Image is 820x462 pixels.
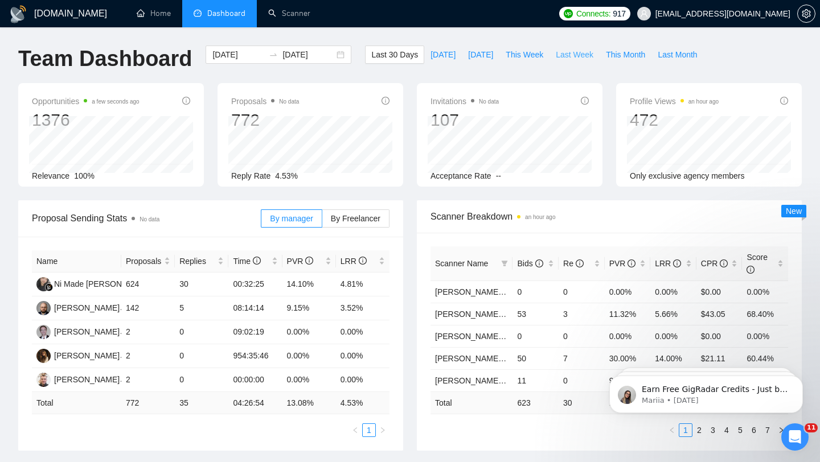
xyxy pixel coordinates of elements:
td: 0.00% [336,344,389,368]
div: Ni Made [PERSON_NAME] [54,278,151,290]
th: Name [32,250,121,273]
td: 0.00% [605,325,651,347]
span: info-circle [581,97,589,105]
span: setting [798,9,815,18]
a: JF[PERSON_NAME] [36,374,120,383]
td: 0 [175,368,228,392]
iframe: Intercom notifications message [592,352,820,431]
span: info-circle [535,259,543,267]
span: Only exclusive agency members [630,171,745,180]
td: 624 [121,273,175,296]
span: Acceptance Rate [430,171,491,180]
button: right [376,423,389,437]
td: 14.00% [650,347,696,369]
td: 13.08 % [282,392,336,414]
a: ZA[PERSON_NAME] [36,303,120,312]
li: Previous Page [348,423,362,437]
button: Last Month [651,46,703,64]
td: 0.00% [742,280,788,303]
td: 0.00% [336,368,389,392]
button: [DATE] [424,46,462,64]
td: 0 [512,280,559,303]
td: 4.53 % [336,392,389,414]
span: filter [501,260,508,267]
button: Last 30 Days [365,46,424,64]
img: NM [36,277,51,291]
button: This Month [600,46,651,64]
td: Total [32,392,121,414]
td: 14.10% [282,273,336,296]
span: PVR [287,257,314,266]
span: This Week [506,48,543,61]
td: 0 [559,325,605,347]
td: 0 [512,325,559,347]
td: 60.44% [742,347,788,369]
span: Bids [517,259,543,268]
td: $43.05 [696,303,743,325]
td: 04:26:54 [228,392,282,414]
div: [PERSON_NAME] [54,373,120,386]
span: LRR [341,257,367,266]
span: 4.53% [275,171,298,180]
span: [DATE] [430,48,456,61]
span: info-circle [576,259,584,267]
h1: Team Dashboard [18,46,192,72]
span: Proposals [231,94,299,108]
td: 30 [175,273,228,296]
td: 11.32% [605,303,651,325]
td: 3 [559,303,605,325]
td: 5 [175,296,228,320]
span: info-circle [673,259,681,267]
a: setting [797,9,815,18]
img: upwork-logo.png [564,9,573,18]
td: $21.11 [696,347,743,369]
div: 1376 [32,109,140,131]
td: 0 [175,320,228,344]
button: left [348,423,362,437]
a: [PERSON_NAME] | React/Node | KS - WIP [435,332,588,341]
div: 472 [630,109,719,131]
span: CPR [701,259,728,268]
td: 0.00% [282,344,336,368]
input: End date [282,48,334,61]
button: left [665,423,679,437]
input: Start date [212,48,264,61]
th: Replies [175,250,228,273]
td: 4.81% [336,273,389,296]
td: 09:02:19 [228,320,282,344]
span: 100% [74,171,95,180]
span: Time [233,257,260,266]
li: Next Page [376,423,389,437]
td: 53 [512,303,559,325]
div: [PERSON_NAME] [54,302,120,314]
li: Previous Page [665,423,679,437]
span: Relevance [32,171,69,180]
span: 917 [613,7,625,20]
td: 3.52% [336,296,389,320]
time: an hour ago [525,214,555,220]
th: Proposals [121,250,175,273]
span: info-circle [780,97,788,105]
span: Scanner Breakdown [430,209,788,224]
span: info-circle [720,259,728,267]
td: 0.00% [605,280,651,303]
td: 772 [121,392,175,414]
td: 08:14:14 [228,296,282,320]
span: info-circle [305,257,313,265]
td: 50 [512,347,559,369]
td: 11 [512,369,559,391]
td: $0.00 [696,325,743,347]
a: [PERSON_NAME] | SEO | AA [435,354,540,363]
span: info-circle [253,257,261,265]
span: dashboard [194,9,202,17]
a: 1 [363,424,375,436]
span: No data [140,216,159,222]
span: Score [747,253,768,274]
span: left [352,427,359,434]
span: swap-right [269,50,278,59]
span: Opportunities [32,94,140,108]
button: setting [797,5,815,23]
span: PVR [609,259,636,268]
div: [PERSON_NAME] [54,349,120,362]
span: info-circle [628,259,635,267]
